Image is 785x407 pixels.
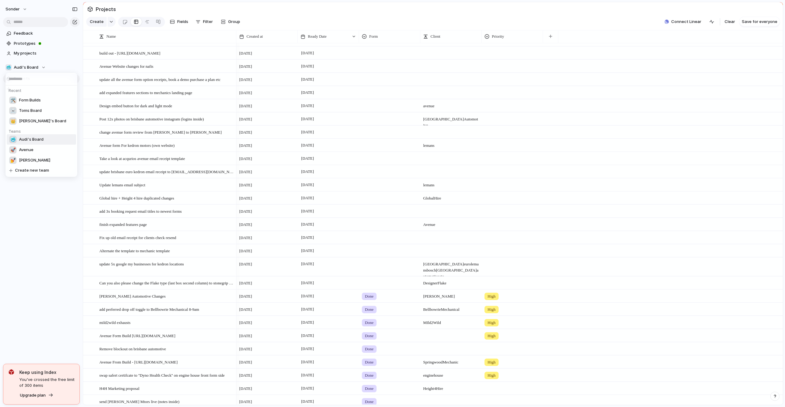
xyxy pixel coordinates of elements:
[19,108,42,114] span: Toms Board
[19,157,50,163] span: [PERSON_NAME]
[7,86,78,93] h5: Recent
[7,126,78,134] h5: Teams
[9,157,17,164] div: 💅
[9,107,17,114] div: ☠️
[9,117,17,125] div: 👑
[19,136,44,143] span: Audi's Board
[19,147,33,153] span: Avenue
[9,97,17,104] div: 🛠️
[19,97,41,103] span: Form Builds
[9,146,17,154] div: 🚀
[9,136,17,143] div: 🥶
[15,167,49,173] span: Create new team
[19,118,66,124] span: [PERSON_NAME]'s Board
